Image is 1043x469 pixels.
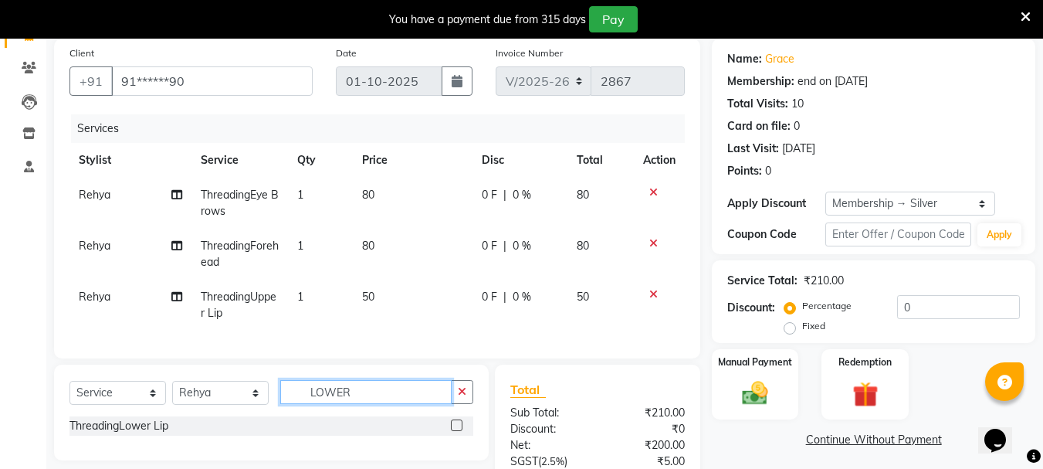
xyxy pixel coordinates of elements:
[794,118,800,134] div: 0
[838,355,892,369] label: Redemption
[513,187,531,203] span: 0 %
[727,73,794,90] div: Membership:
[201,188,279,218] span: ThreadingEye Brows
[598,437,696,454] div: ₹200.00
[496,46,563,60] label: Invoice Number
[727,226,825,243] div: Coupon Code
[598,405,696,421] div: ₹210.00
[280,380,452,404] input: Search or Scan
[513,238,531,254] span: 0 %
[201,290,276,320] span: ThreadingUpper Lip
[69,143,191,178] th: Stylist
[977,223,1021,246] button: Apply
[727,141,779,157] div: Last Visit:
[201,239,279,269] span: ThreadingForehead
[191,143,289,178] th: Service
[297,239,303,253] span: 1
[297,188,303,202] span: 1
[288,143,353,178] th: Qty
[567,143,635,178] th: Total
[362,290,374,304] span: 50
[503,187,506,203] span: |
[79,239,110,253] span: Rehya
[715,432,1032,448] a: Continue Without Payment
[510,382,546,398] span: Total
[802,299,852,313] label: Percentage
[482,238,497,254] span: 0 F
[499,437,598,454] div: Net:
[353,143,472,178] th: Price
[111,66,313,96] input: Search by Name/Mobile/Email/Code
[79,188,110,202] span: Rehya
[69,46,94,60] label: Client
[577,188,589,202] span: 80
[362,239,374,253] span: 80
[510,454,538,468] span: SGST
[598,421,696,437] div: ₹0
[802,319,825,333] label: Fixed
[765,51,794,67] a: Grace
[362,188,374,202] span: 80
[482,289,497,305] span: 0 F
[718,355,792,369] label: Manual Payment
[336,46,357,60] label: Date
[845,379,886,410] img: _gift.svg
[297,290,303,304] span: 1
[727,163,762,179] div: Points:
[389,12,586,28] div: You have a payment due from 315 days
[727,273,797,289] div: Service Total:
[503,289,506,305] span: |
[472,143,567,178] th: Disc
[727,195,825,212] div: Apply Discount
[482,187,497,203] span: 0 F
[513,289,531,305] span: 0 %
[978,407,1028,454] iframe: chat widget
[71,114,696,143] div: Services
[541,455,564,467] span: 2.5%
[804,273,844,289] div: ₹210.00
[727,51,762,67] div: Name:
[727,96,788,112] div: Total Visits:
[797,73,868,90] div: end on [DATE]
[765,163,771,179] div: 0
[634,143,685,178] th: Action
[79,290,110,304] span: Rehya
[577,290,589,304] span: 50
[734,379,776,408] img: _cash.svg
[577,239,589,253] span: 80
[589,6,638,32] button: Pay
[782,141,815,157] div: [DATE]
[503,238,506,254] span: |
[499,421,598,437] div: Discount:
[727,300,775,316] div: Discount:
[69,66,113,96] button: +91
[825,223,971,246] input: Enter Offer / Coupon Code
[499,405,598,421] div: Sub Total:
[791,96,804,112] div: 10
[727,118,791,134] div: Card on file:
[69,418,168,434] div: ThreadingLower Lip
